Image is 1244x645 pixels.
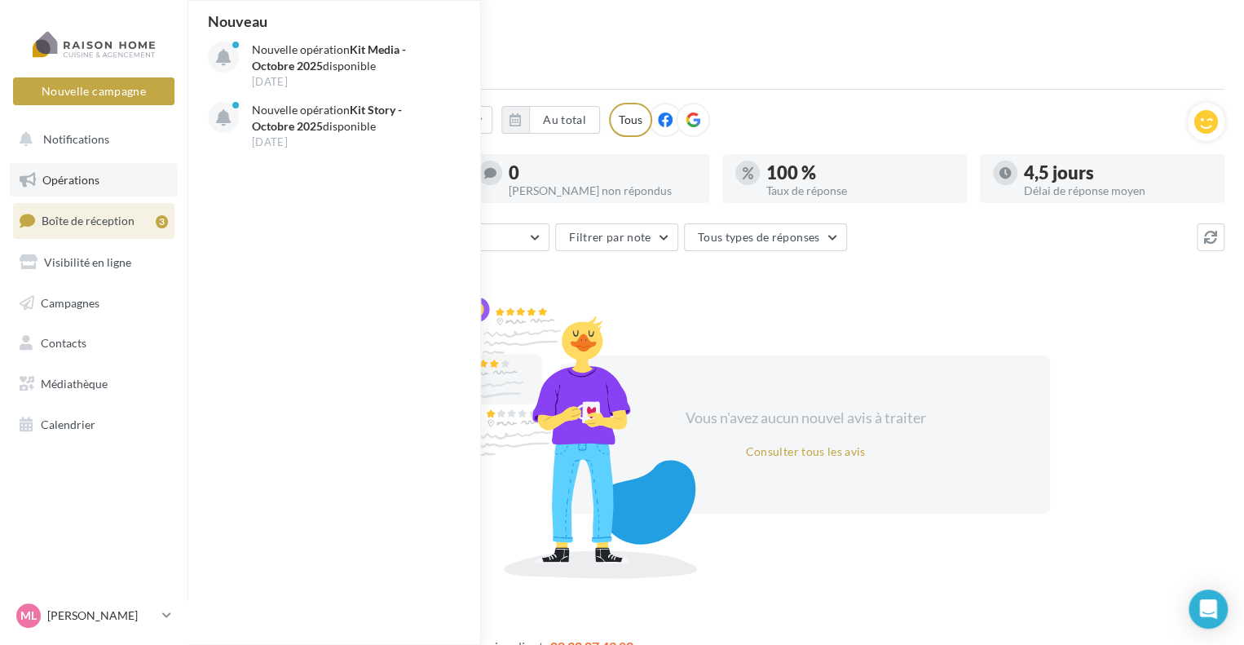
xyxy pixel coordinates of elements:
a: Visibilité en ligne [10,245,178,280]
span: Calendrier [41,417,95,431]
button: Consulter tous les avis [739,442,871,462]
span: Ml [20,607,37,624]
span: Visibilité en ligne [44,255,131,269]
span: Notifications [43,132,109,146]
span: Opérations [42,173,99,187]
button: Notifications [10,122,171,157]
div: 0 [509,164,696,182]
a: Campagnes [10,286,178,320]
a: Opérations [10,163,178,197]
button: Au total [501,106,600,134]
span: Tous types de réponses [698,230,820,244]
div: Open Intercom Messenger [1189,590,1228,629]
div: Boîte de réception [207,26,1224,51]
button: Tous types de réponses [684,223,847,251]
div: 4,5 jours [1024,164,1211,182]
div: Taux de réponse [766,185,954,197]
p: [PERSON_NAME] [47,607,156,624]
a: Ml [PERSON_NAME] [13,600,174,631]
span: Boîte de réception [42,214,135,228]
div: Vous n'avez aucun nouvel avis à traiter [665,408,946,429]
button: Filtrer par note [555,223,678,251]
a: Calendrier [10,408,178,442]
div: Délai de réponse moyen [1024,185,1211,197]
button: Au total [529,106,600,134]
button: Nouvelle campagne [13,77,174,105]
span: Campagnes [41,295,99,309]
span: Médiathèque [41,377,108,391]
div: 3 [156,215,168,228]
a: Boîte de réception3 [10,203,178,238]
a: Contacts [10,326,178,360]
div: Tous [609,103,652,137]
span: Contacts [41,336,86,350]
a: Médiathèque [10,367,178,401]
div: [PERSON_NAME] non répondus [509,185,696,197]
div: 100 % [766,164,954,182]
